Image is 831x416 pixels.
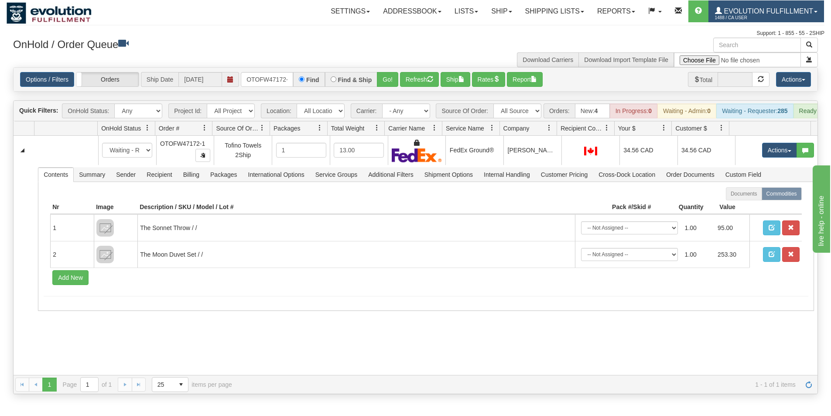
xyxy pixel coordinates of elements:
td: 1.00 [681,218,715,238]
span: Project Id: [168,103,207,118]
button: Report [507,72,543,87]
strong: 285 [777,107,787,114]
button: Refresh [400,72,439,87]
span: 1488 / CA User [715,14,780,22]
span: Total Weight [331,124,365,133]
button: Search [800,38,818,52]
a: Addressbook [376,0,448,22]
span: Service Name [446,124,484,133]
strong: 4 [595,107,598,114]
span: Page of 1 [63,377,112,392]
span: Contents [38,168,73,182]
th: Quantity [653,200,706,214]
span: Page sizes drop down [152,377,188,392]
a: Evolution Fulfillment 1488 / CA User [708,0,824,22]
span: Packages [274,124,300,133]
input: Search [713,38,801,52]
a: Refresh [802,378,816,392]
span: Additional Filters [363,168,419,182]
span: Carrier Name [388,124,425,133]
a: Collapse [17,145,28,156]
td: 2 [50,241,94,268]
span: Customer Pricing [536,168,593,182]
th: Nr [50,200,94,214]
a: Order # filter column settings [197,120,212,135]
a: Options / Filters [20,72,74,87]
span: Cross-Dock Location [593,168,660,182]
h3: OnHold / Order Queue [13,38,409,50]
div: New: [575,103,610,118]
span: Order # [159,124,179,133]
div: Waiting - Admin: [657,103,716,118]
button: Actions [776,72,811,87]
div: Tofino Towels 2Ship [218,141,268,160]
a: Reports [591,0,642,22]
button: Actions [762,143,797,158]
button: Go! [377,72,398,87]
label: Documents [726,187,762,200]
input: Order # [241,72,293,87]
div: In Progress: [610,103,657,118]
td: The Moon Duvet Set / / [137,241,575,268]
td: 34.56 CAD [619,136,677,165]
span: Your $ [618,124,636,133]
span: Billing [178,168,205,182]
span: OnHold Status [101,124,141,133]
span: Location: [261,103,297,118]
div: grid toolbar [14,101,817,121]
span: Company [503,124,530,133]
td: 1.00 [681,244,715,265]
span: Recipient Country [561,124,603,133]
span: Ship Date [141,72,178,87]
span: Sender [111,168,141,182]
button: Copy to clipboard [195,149,210,162]
span: Evolution Fulfillment [722,7,813,15]
div: Waiting - Requester: [716,103,793,118]
strong: 0 [707,107,711,114]
a: Shipping lists [519,0,591,22]
label: Orders [76,72,139,86]
td: [PERSON_NAME] [503,136,561,165]
div: Support: 1 - 855 - 55 - 2SHIP [7,30,824,37]
span: Orders: [544,103,575,118]
th: Pack #/Skid # [575,200,653,214]
a: Company filter column settings [542,120,557,135]
a: Download Import Template File [584,56,668,63]
label: Find [306,77,319,83]
a: OnHold Status filter column settings [140,120,155,135]
span: Customer $ [675,124,707,133]
a: Settings [324,0,376,22]
span: select [174,378,188,392]
span: Summary [74,168,110,182]
td: The Sonnet Throw / / [137,214,575,241]
a: Carrier Name filter column settings [427,120,442,135]
label: Commodities [762,187,802,200]
span: 25 [157,380,169,389]
button: Rates [472,72,506,87]
span: Source Of Order: [436,103,493,118]
span: 1 - 1 of 1 items [244,381,796,388]
strong: 0 [648,107,652,114]
td: 34.56 CAD [677,136,735,165]
th: Image [94,200,137,214]
td: FedEx Ground® [445,136,503,165]
img: logo1488.jpg [7,2,92,24]
label: Quick Filters: [19,106,58,115]
span: Total [688,72,718,87]
a: Ship [485,0,518,22]
input: Import [674,52,801,67]
span: International Options [243,168,310,182]
div: live help - online [7,5,81,16]
td: 95.00 [714,218,747,238]
iframe: chat widget [811,163,830,252]
button: Ship [441,72,470,87]
a: Lists [448,0,485,22]
a: Packages filter column settings [312,120,327,135]
img: 8DAB37Fk3hKpn3AAAAAElFTkSuQmCC [96,246,114,263]
span: OTOFW47172-1 [160,140,205,147]
label: Find & Ship [338,77,372,83]
a: Service Name filter column settings [485,120,499,135]
span: Packages [205,168,242,182]
span: Service Groups [310,168,362,182]
a: Your $ filter column settings [657,120,671,135]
